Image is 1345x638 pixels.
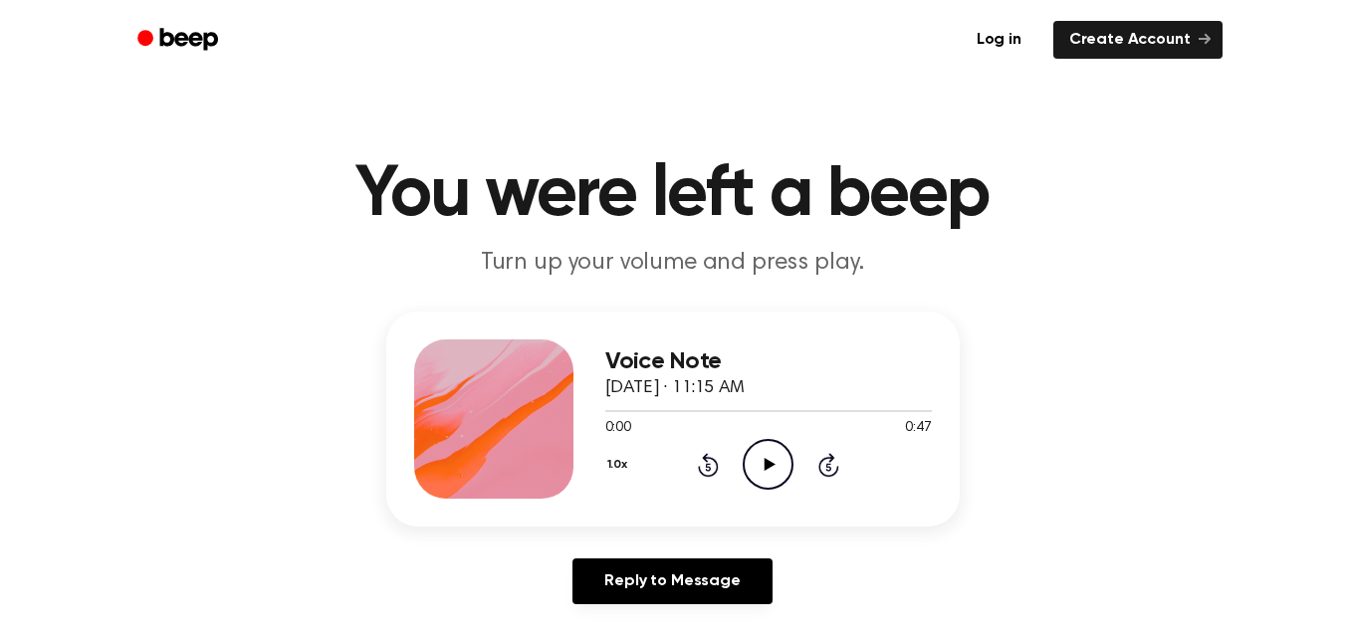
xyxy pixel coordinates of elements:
[605,418,631,439] span: 0:00
[291,247,1055,280] p: Turn up your volume and press play.
[163,159,1183,231] h1: You were left a beep
[905,418,931,439] span: 0:47
[605,379,745,397] span: [DATE] · 11:15 AM
[605,348,932,375] h3: Voice Note
[1053,21,1223,59] a: Create Account
[572,558,772,604] a: Reply to Message
[605,448,635,482] button: 1.0x
[123,21,236,60] a: Beep
[957,17,1041,63] a: Log in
